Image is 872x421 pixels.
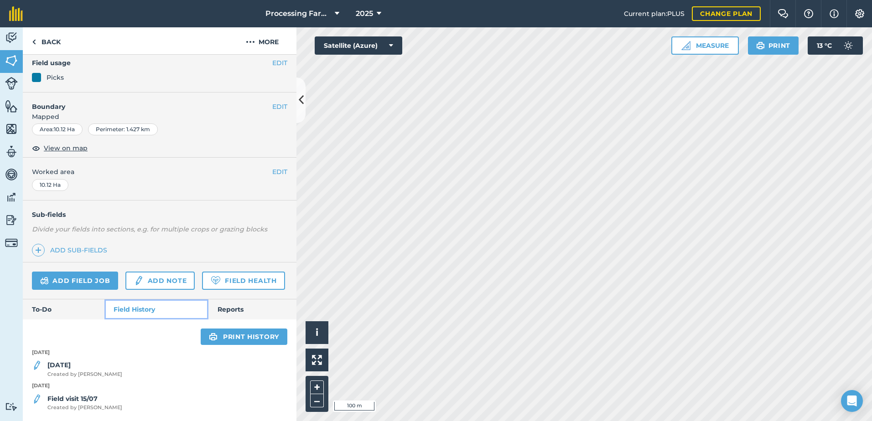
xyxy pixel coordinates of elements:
div: Perimeter : 1.427 km [88,123,158,135]
img: svg+xml;base64,PHN2ZyB4bWxucz0iaHR0cDovL3d3dy53My5vcmcvMjAwMC9zdmciIHdpZHRoPSIxOSIgaGVpZ2h0PSIyNC... [209,331,218,342]
img: svg+xml;base64,PHN2ZyB4bWxucz0iaHR0cDovL3d3dy53My5vcmcvMjAwMC9zdmciIHdpZHRoPSIxNCIgaGVpZ2h0PSIyNC... [35,245,42,256]
img: svg+xml;base64,PHN2ZyB4bWxucz0iaHR0cDovL3d3dy53My5vcmcvMjAwMC9zdmciIHdpZHRoPSI1NiIgaGVpZ2h0PSI2MC... [5,122,18,136]
button: + [310,380,324,394]
img: svg+xml;base64,PD94bWwgdmVyc2lvbj0iMS4wIiBlbmNvZGluZz0idXRmLTgiPz4KPCEtLSBHZW5lcmF0b3I6IEFkb2JlIE... [839,36,857,55]
em: Divide your fields into sections, e.g. for multiple crops or grazing blocks [32,225,267,233]
img: svg+xml;base64,PD94bWwgdmVyc2lvbj0iMS4wIiBlbmNvZGluZz0idXRmLTgiPz4KPCEtLSBHZW5lcmF0b3I6IEFkb2JlIE... [134,275,144,286]
img: Ruler icon [681,41,690,50]
div: 10.12 Ha [32,179,68,191]
h4: Field usage [32,58,272,68]
img: svg+xml;base64,PHN2ZyB4bWxucz0iaHR0cDovL3d3dy53My5vcmcvMjAwMC9zdmciIHdpZHRoPSIxOSIgaGVpZ2h0PSIyNC... [756,40,765,51]
button: 13 °C [808,36,863,55]
a: To-Do [23,299,104,319]
img: svg+xml;base64,PD94bWwgdmVyc2lvbj0iMS4wIiBlbmNvZGluZz0idXRmLTgiPz4KPCEtLSBHZW5lcmF0b3I6IEFkb2JlIE... [5,236,18,249]
a: Field History [104,299,208,319]
a: Change plan [692,6,761,21]
a: Add note [125,272,195,290]
img: svg+xml;base64,PHN2ZyB4bWxucz0iaHR0cDovL3d3dy53My5vcmcvMjAwMC9zdmciIHdpZHRoPSIyMCIgaGVpZ2h0PSIyNC... [246,36,255,47]
a: Add field job [32,272,118,290]
img: svg+xml;base64,PHN2ZyB4bWxucz0iaHR0cDovL3d3dy53My5vcmcvMjAwMC9zdmciIHdpZHRoPSIxNyIgaGVpZ2h0PSIxNy... [830,8,839,19]
a: Back [23,27,70,54]
button: EDIT [272,58,287,68]
img: svg+xml;base64,PHN2ZyB4bWxucz0iaHR0cDovL3d3dy53My5vcmcvMjAwMC9zdmciIHdpZHRoPSI1NiIgaGVpZ2h0PSI2MC... [5,99,18,113]
button: Print [748,36,799,55]
img: fieldmargin Logo [9,6,23,21]
button: View on map [32,143,88,154]
a: Reports [208,299,296,319]
span: Current plan : PLUS [624,9,685,19]
button: – [310,394,324,407]
a: Field Health [202,272,285,290]
img: A cog icon [854,9,865,18]
img: svg+xml;base64,PD94bWwgdmVyc2lvbj0iMS4wIiBlbmNvZGluZz0idXRmLTgiPz4KPCEtLSBHZW5lcmF0b3I6IEFkb2JlIE... [5,77,18,90]
img: svg+xml;base64,PD94bWwgdmVyc2lvbj0iMS4wIiBlbmNvZGluZz0idXRmLTgiPz4KPCEtLSBHZW5lcmF0b3I6IEFkb2JlIE... [5,168,18,181]
img: svg+xml;base64,PHN2ZyB4bWxucz0iaHR0cDovL3d3dy53My5vcmcvMjAwMC9zdmciIHdpZHRoPSIxOCIgaGVpZ2h0PSIyNC... [32,143,40,154]
a: Add sub-fields [32,244,111,257]
img: svg+xml;base64,PD94bWwgdmVyc2lvbj0iMS4wIiBlbmNvZGluZz0idXRmLTgiPz4KPCEtLSBHZW5lcmF0b3I6IEFkb2JlIE... [32,360,42,371]
a: Field visit 15/07Created by [PERSON_NAME] [32,394,122,412]
span: Mapped [23,112,296,122]
p: [DATE] [23,382,296,390]
img: Two speech bubbles overlapping with the left bubble in the forefront [778,9,789,18]
button: More [228,27,296,54]
div: Picks [47,72,64,82]
span: Created by [PERSON_NAME] [47,404,122,412]
span: View on map [44,143,88,153]
button: Measure [671,36,739,55]
span: 13 ° C [817,36,832,55]
h4: Sub-fields [23,210,296,220]
img: svg+xml;base64,PHN2ZyB4bWxucz0iaHR0cDovL3d3dy53My5vcmcvMjAwMC9zdmciIHdpZHRoPSI5IiBoZWlnaHQ9IjI0Ii... [32,36,36,47]
img: svg+xml;base64,PD94bWwgdmVyc2lvbj0iMS4wIiBlbmNvZGluZz0idXRmLTgiPz4KPCEtLSBHZW5lcmF0b3I6IEFkb2JlIE... [5,402,18,411]
img: Four arrows, one pointing top left, one top right, one bottom right and the last bottom left [312,355,322,365]
img: svg+xml;base64,PHN2ZyB4bWxucz0iaHR0cDovL3d3dy53My5vcmcvMjAwMC9zdmciIHdpZHRoPSI1NiIgaGVpZ2h0PSI2MC... [5,54,18,67]
p: [DATE] [23,349,296,357]
div: Area : 10.12 Ha [32,123,83,135]
img: svg+xml;base64,PD94bWwgdmVyc2lvbj0iMS4wIiBlbmNvZGluZz0idXRmLTgiPz4KPCEtLSBHZW5lcmF0b3I6IEFkb2JlIE... [5,31,18,45]
a: [DATE]Created by [PERSON_NAME] [32,360,122,378]
a: Print history [201,329,287,345]
strong: Field visit 15/07 [47,395,98,403]
span: Worked area [32,167,287,177]
div: Open Intercom Messenger [841,390,863,412]
img: svg+xml;base64,PD94bWwgdmVyc2lvbj0iMS4wIiBlbmNvZGluZz0idXRmLTgiPz4KPCEtLSBHZW5lcmF0b3I6IEFkb2JlIE... [32,394,42,405]
h4: Boundary [23,92,272,112]
span: Processing Farms [265,8,331,19]
button: EDIT [272,167,287,177]
img: svg+xml;base64,PD94bWwgdmVyc2lvbj0iMS4wIiBlbmNvZGluZz0idXRmLTgiPz4KPCEtLSBHZW5lcmF0b3I6IEFkb2JlIE... [5,213,18,227]
img: svg+xml;base64,PD94bWwgdmVyc2lvbj0iMS4wIiBlbmNvZGluZz0idXRmLTgiPz4KPCEtLSBHZW5lcmF0b3I6IEFkb2JlIE... [5,190,18,204]
button: EDIT [272,102,287,112]
img: svg+xml;base64,PD94bWwgdmVyc2lvbj0iMS4wIiBlbmNvZGluZz0idXRmLTgiPz4KPCEtLSBHZW5lcmF0b3I6IEFkb2JlIE... [40,275,49,286]
img: A question mark icon [803,9,814,18]
button: Satellite (Azure) [315,36,402,55]
span: i [316,327,318,338]
button: i [306,321,328,344]
span: Created by [PERSON_NAME] [47,370,122,379]
span: 2025 [356,8,373,19]
img: svg+xml;base64,PD94bWwgdmVyc2lvbj0iMS4wIiBlbmNvZGluZz0idXRmLTgiPz4KPCEtLSBHZW5lcmF0b3I6IEFkb2JlIE... [5,145,18,159]
strong: [DATE] [47,361,71,369]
